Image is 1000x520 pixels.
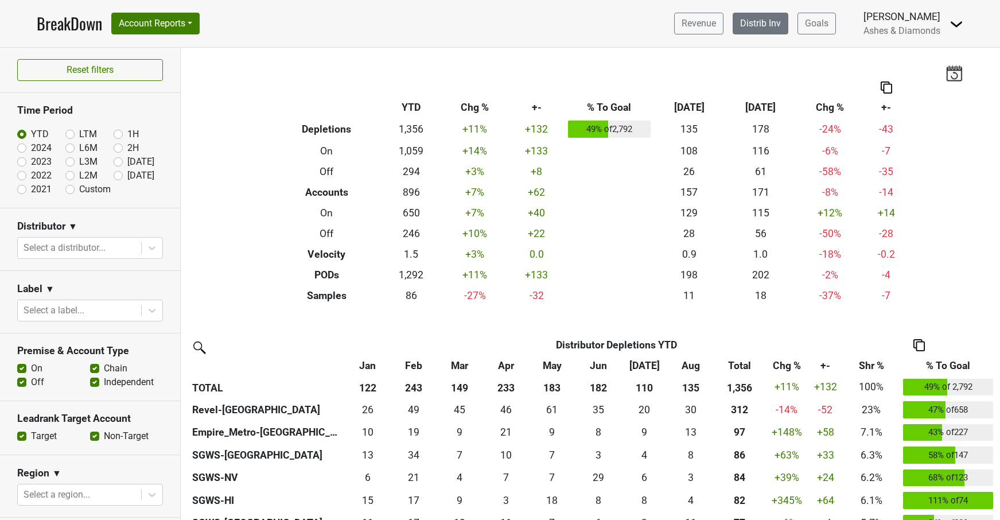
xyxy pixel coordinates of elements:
[394,470,434,485] div: 21
[796,118,863,141] td: -24 %
[725,118,797,141] td: 178
[863,9,940,24] div: [PERSON_NAME]
[653,265,725,285] td: 198
[272,223,381,244] th: Off
[765,355,808,376] th: Chg %: activate to sort column ascending
[17,59,163,81] button: Reset filters
[578,402,618,417] div: 35
[272,265,381,285] th: PODs
[578,470,618,485] div: 29
[52,467,61,480] span: ▼
[725,182,797,203] td: 171
[508,285,565,306] td: -32
[381,285,441,306] td: 86
[863,161,909,182] td: -35
[575,489,621,512] td: 8
[814,381,837,393] span: +132
[765,398,808,421] td: -14 %
[725,161,797,182] td: 61
[31,362,42,375] label: On
[394,493,434,508] div: 17
[391,421,437,444] td: 19
[796,161,863,182] td: -58 %
[945,65,963,81] img: last_updated_date
[508,141,565,161] td: +133
[31,429,57,443] label: Target
[391,489,437,512] td: 17.333
[347,402,388,417] div: 26
[391,376,437,399] th: 243
[347,470,388,485] div: 6
[532,425,573,440] div: 9
[127,169,154,183] label: [DATE]
[653,244,725,265] td: 0.9
[272,203,381,223] th: On
[439,493,480,508] div: 9
[842,398,900,421] td: 23%
[725,203,797,223] td: 115
[483,421,529,444] td: 21
[578,448,618,463] div: 3
[441,265,508,285] td: +11 %
[796,182,863,203] td: -8 %
[863,223,909,244] td: -28
[79,183,111,196] label: Custom
[45,282,55,296] span: ▼
[508,265,565,285] td: +133
[441,97,508,118] th: Chg %
[575,376,621,399] th: 182
[575,421,621,444] td: 8.333
[621,467,667,490] td: 6.083
[529,444,575,467] td: 6.748
[863,285,909,306] td: -7
[725,265,797,285] td: 202
[624,402,665,417] div: 20
[189,337,208,356] img: filter
[725,223,797,244] td: 56
[624,425,665,440] div: 9
[725,97,797,118] th: [DATE]
[714,444,765,467] th: 85.646
[811,493,839,508] div: +64
[394,425,434,440] div: 19
[717,448,763,463] div: 86
[31,141,52,155] label: 2024
[31,155,52,169] label: 2023
[796,203,863,223] td: +12 %
[714,421,765,444] th: 96.916
[653,203,725,223] td: 129
[31,375,44,389] label: Off
[863,97,909,118] th: +-
[381,141,441,161] td: 1,059
[272,141,381,161] th: On
[621,355,667,376] th: Jul: activate to sort column ascending
[437,376,483,399] th: 149
[485,470,526,485] div: 7
[347,448,388,463] div: 13
[272,161,381,182] th: Off
[796,285,863,306] td: -37 %
[111,13,200,34] button: Account Reports
[842,467,900,490] td: 6.2%
[272,244,381,265] th: Velocity
[529,467,575,490] td: 7
[667,444,713,467] td: 7.751
[189,421,344,444] th: Empire_Metro-[GEOGRAPHIC_DATA]
[578,425,618,440] div: 8
[391,355,437,376] th: Feb: activate to sort column ascending
[344,444,390,467] td: 12.579
[863,25,940,36] span: Ashes & Diamonds
[529,489,575,512] td: 17.75
[863,141,909,161] td: -7
[189,355,344,376] th: &nbsp;: activate to sort column ascending
[725,141,797,161] td: 116
[765,489,808,512] td: +345 %
[439,425,480,440] div: 9
[725,244,797,265] td: 1.0
[529,355,575,376] th: May: activate to sort column ascending
[624,470,665,485] div: 6
[391,467,437,490] td: 21.083
[381,265,441,285] td: 1,292
[394,402,434,417] div: 49
[863,265,909,285] td: -4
